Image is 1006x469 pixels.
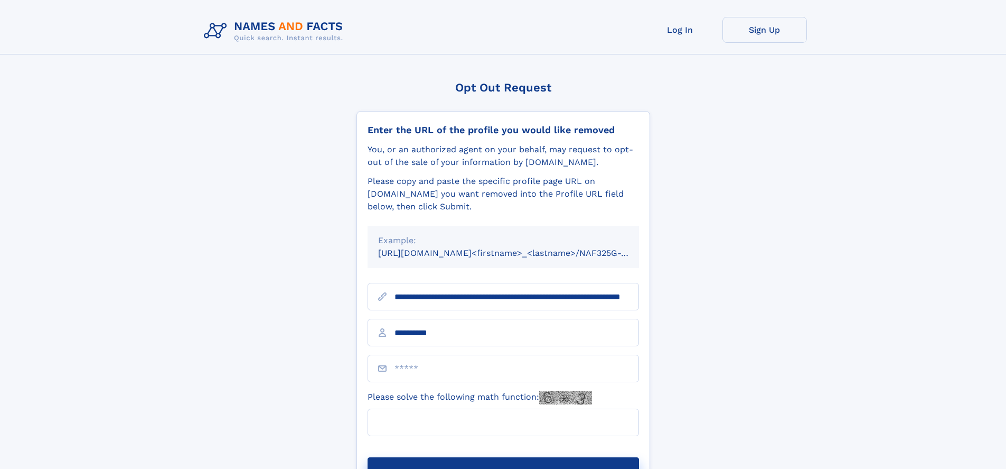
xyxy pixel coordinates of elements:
[200,17,352,45] img: Logo Names and Facts
[378,248,659,258] small: [URL][DOMAIN_NAME]<firstname>_<lastname>/NAF325G-xxxxxxxx
[368,143,639,169] div: You, or an authorized agent on your behalf, may request to opt-out of the sale of your informatio...
[368,124,639,136] div: Enter the URL of the profile you would like removed
[378,234,628,247] div: Example:
[638,17,722,43] a: Log In
[368,175,639,213] div: Please copy and paste the specific profile page URL on [DOMAIN_NAME] you want removed into the Pr...
[722,17,807,43] a: Sign Up
[356,81,650,94] div: Opt Out Request
[368,391,592,404] label: Please solve the following math function:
